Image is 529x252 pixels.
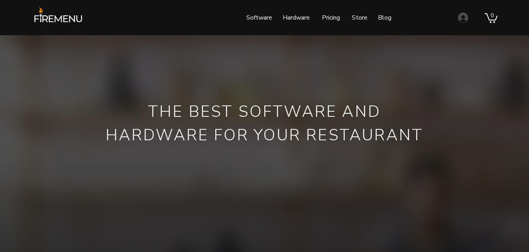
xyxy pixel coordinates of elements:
img: FireMenu logo [31,6,85,29]
a: Blog [372,8,397,27]
p: Store [348,8,371,27]
p: Blog [374,8,395,27]
a: Pricing [316,8,346,27]
a: Hardware [277,8,316,27]
text: 0 [491,12,494,18]
span: THE BEST SOFTWARE AND HARDWARE FOR YOUR RESTAURANT [105,101,424,146]
p: Software [242,8,276,27]
a: Software [240,8,277,27]
a: Store [346,8,372,27]
nav: Site [175,8,397,27]
p: Hardware [279,8,314,27]
a: Cart with 0 items [485,12,498,23]
p: Pricing [318,8,344,27]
